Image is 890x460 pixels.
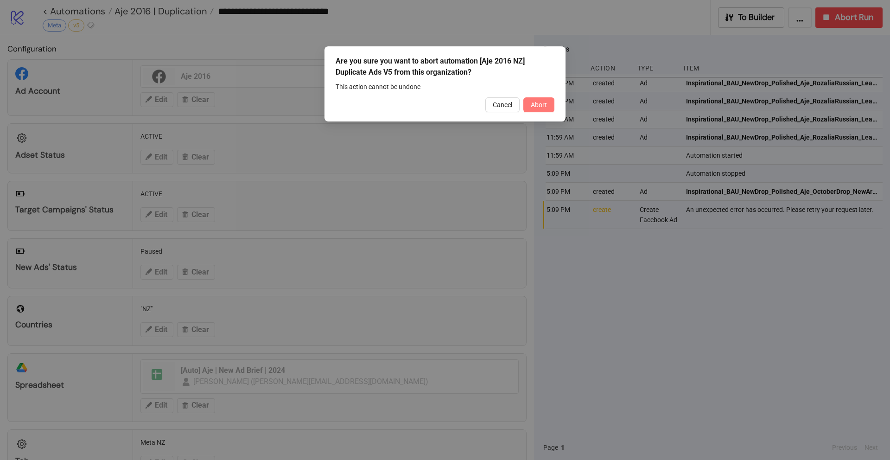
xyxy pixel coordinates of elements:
[493,101,512,109] span: Cancel
[531,101,547,109] span: Abort
[336,56,554,78] div: Are you sure you want to abort automation [Aje 2016 NZ] Duplicate Ads V5 from this organization?
[336,82,554,92] div: This action cannot be undone
[523,97,554,112] button: Abort
[485,97,520,112] button: Cancel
